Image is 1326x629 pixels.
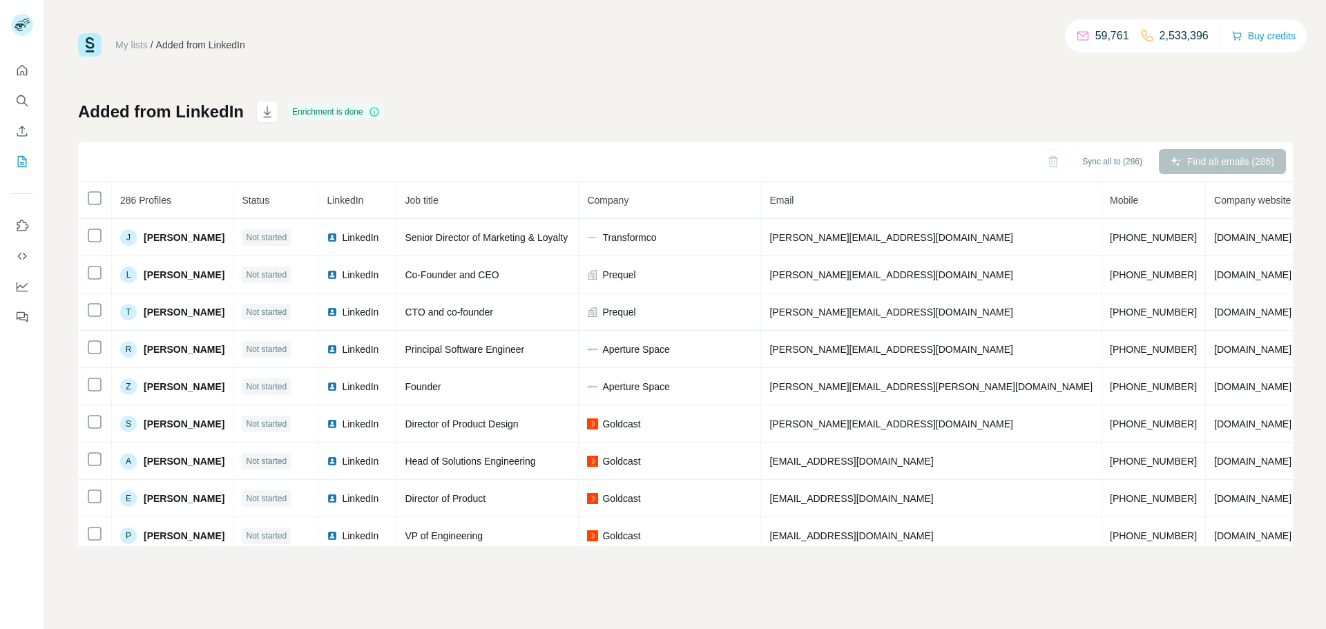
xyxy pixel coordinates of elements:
span: Company website [1214,195,1291,206]
span: [PHONE_NUMBER] [1110,232,1197,243]
button: Enrich CSV [11,119,33,144]
span: [DOMAIN_NAME] [1214,456,1291,467]
span: LinkedIn [342,380,378,394]
img: company-logo [587,530,598,541]
div: Z [120,378,137,395]
span: [PERSON_NAME] [144,529,224,543]
button: Sync all to (286) [1073,151,1152,172]
span: [DOMAIN_NAME] [1214,418,1291,429]
span: Goldcast [602,492,640,505]
img: company-logo [587,418,598,429]
span: [PERSON_NAME] [144,417,224,431]
span: LinkedIn [342,492,378,505]
span: [DOMAIN_NAME] [1214,232,1291,243]
span: LinkedIn [342,231,378,244]
span: [EMAIL_ADDRESS][DOMAIN_NAME] [769,456,933,467]
img: LinkedIn logo [327,381,338,392]
div: S [120,416,137,432]
span: LinkedIn [342,268,378,282]
span: [PHONE_NUMBER] [1110,493,1197,504]
span: [PERSON_NAME] [144,231,224,244]
span: LinkedIn [342,342,378,356]
span: [DOMAIN_NAME] [1214,269,1291,280]
span: Not started [246,269,287,281]
span: [PERSON_NAME][EMAIL_ADDRESS][PERSON_NAME][DOMAIN_NAME] [769,381,1093,392]
span: Co-Founder and CEO [405,269,499,280]
span: Prequel [602,268,635,282]
div: L [120,267,137,283]
span: [PERSON_NAME][EMAIL_ADDRESS][DOMAIN_NAME] [769,344,1012,355]
img: company-logo [587,493,598,504]
span: CTO and co-founder [405,307,492,318]
button: Use Surfe API [11,244,33,269]
p: 59,761 [1095,28,1129,44]
span: Not started [246,530,287,542]
span: [PERSON_NAME] [144,380,224,394]
span: [PHONE_NUMBER] [1110,344,1197,355]
span: LinkedIn [342,305,378,319]
span: [EMAIL_ADDRESS][DOMAIN_NAME] [769,493,933,504]
span: [DOMAIN_NAME] [1214,381,1291,392]
span: [DOMAIN_NAME] [1214,493,1291,504]
img: Surfe Logo [78,33,102,57]
button: Search [11,88,33,113]
span: VP of Engineering [405,530,483,541]
span: [DOMAIN_NAME] [1214,307,1291,318]
img: company-logo [587,456,598,467]
span: [EMAIL_ADDRESS][DOMAIN_NAME] [769,530,933,541]
span: Not started [246,306,287,318]
span: Mobile [1110,195,1138,206]
span: Goldcast [602,454,640,468]
img: LinkedIn logo [327,530,338,541]
span: Status [242,195,269,206]
span: [PERSON_NAME][EMAIL_ADDRESS][DOMAIN_NAME] [769,232,1012,243]
span: Not started [246,231,287,244]
span: Principal Software Engineer [405,344,524,355]
button: Buy credits [1231,26,1296,46]
span: Company [587,195,628,206]
span: Not started [246,380,287,393]
span: 286 Profiles [120,195,171,206]
span: [PERSON_NAME] [144,305,224,319]
span: Not started [246,492,287,505]
li: / [151,38,153,52]
div: Added from LinkedIn [156,38,245,52]
span: [PERSON_NAME][EMAIL_ADDRESS][DOMAIN_NAME] [769,307,1012,318]
div: T [120,304,137,320]
span: [PHONE_NUMBER] [1110,307,1197,318]
div: J [120,229,137,246]
button: Dashboard [11,274,33,299]
span: Not started [246,418,287,430]
img: company-logo [587,237,598,238]
span: LinkedIn [342,417,378,431]
span: Not started [246,343,287,356]
img: LinkedIn logo [327,269,338,280]
span: [PHONE_NUMBER] [1110,530,1197,541]
img: LinkedIn logo [327,307,338,318]
span: [DOMAIN_NAME] [1214,344,1291,355]
div: E [120,490,137,507]
div: A [120,453,137,470]
span: [PERSON_NAME] [144,342,224,356]
img: company-logo [587,385,598,389]
span: [PHONE_NUMBER] [1110,381,1197,392]
span: LinkedIn [342,529,378,543]
button: Feedback [11,304,33,329]
span: Prequel [602,305,635,319]
span: Senior Director of Marketing & Loyalty [405,232,568,243]
span: Aperture Space [602,380,669,394]
span: LinkedIn [327,195,363,206]
span: Transformco [602,231,656,244]
img: company-logo [587,347,598,351]
button: My lists [11,149,33,174]
span: Head of Solutions Engineering [405,456,535,467]
span: Goldcast [602,529,640,543]
span: [PHONE_NUMBER] [1110,456,1197,467]
span: [PERSON_NAME] [144,268,224,282]
span: Goldcast [602,417,640,431]
img: LinkedIn logo [327,456,338,467]
span: LinkedIn [342,454,378,468]
span: [PERSON_NAME] [144,492,224,505]
span: [PHONE_NUMBER] [1110,269,1197,280]
img: LinkedIn logo [327,344,338,355]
